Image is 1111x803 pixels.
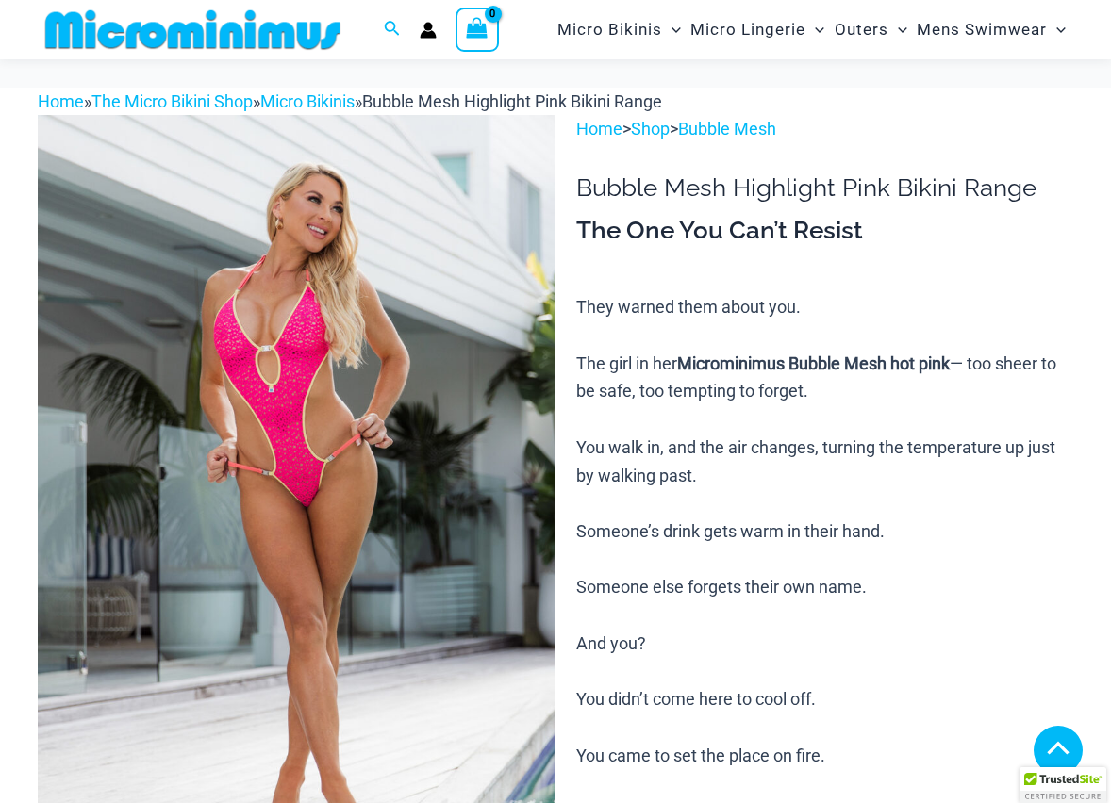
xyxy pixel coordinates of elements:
[662,6,681,54] span: Menu Toggle
[576,173,1073,203] h1: Bubble Mesh Highlight Pink Bikini Range
[576,215,1073,247] h3: The One You Can’t Resist
[91,91,253,111] a: The Micro Bikini Shop
[677,353,950,373] b: Microminimus Bubble Mesh hot pink
[260,91,355,111] a: Micro Bikinis
[1020,767,1106,803] div: TrustedSite Certified
[835,6,888,54] span: Outers
[557,6,662,54] span: Micro Bikinis
[631,119,670,139] a: Shop
[456,8,499,51] a: View Shopping Cart, empty
[888,6,907,54] span: Menu Toggle
[38,91,662,111] span: » » »
[576,115,1073,143] p: > >
[550,3,1073,57] nav: Site Navigation
[805,6,824,54] span: Menu Toggle
[690,6,805,54] span: Micro Lingerie
[384,18,401,41] a: Search icon link
[38,91,84,111] a: Home
[1047,6,1066,54] span: Menu Toggle
[678,119,776,139] a: Bubble Mesh
[576,119,622,139] a: Home
[553,6,686,54] a: Micro BikinisMenu ToggleMenu Toggle
[420,22,437,39] a: Account icon link
[38,8,348,51] img: MM SHOP LOGO FLAT
[830,6,912,54] a: OutersMenu ToggleMenu Toggle
[917,6,1047,54] span: Mens Swimwear
[576,293,1073,769] p: They warned them about you. The girl in her — too sheer to be safe, too tempting to forget. You w...
[912,6,1070,54] a: Mens SwimwearMenu ToggleMenu Toggle
[362,91,662,111] span: Bubble Mesh Highlight Pink Bikini Range
[686,6,829,54] a: Micro LingerieMenu ToggleMenu Toggle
